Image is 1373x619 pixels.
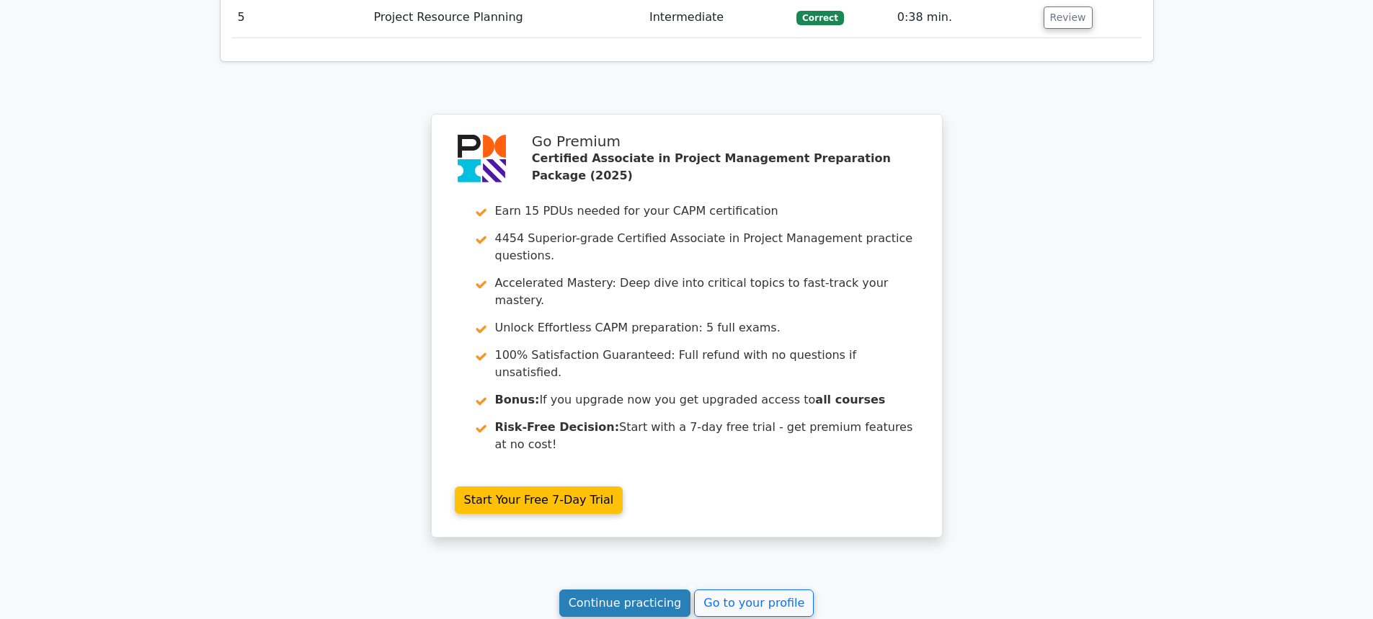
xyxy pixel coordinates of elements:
span: Correct [796,11,843,25]
button: Review [1044,6,1093,29]
a: Go to your profile [694,589,814,617]
a: Continue practicing [559,589,691,617]
a: Start Your Free 7-Day Trial [455,486,623,514]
